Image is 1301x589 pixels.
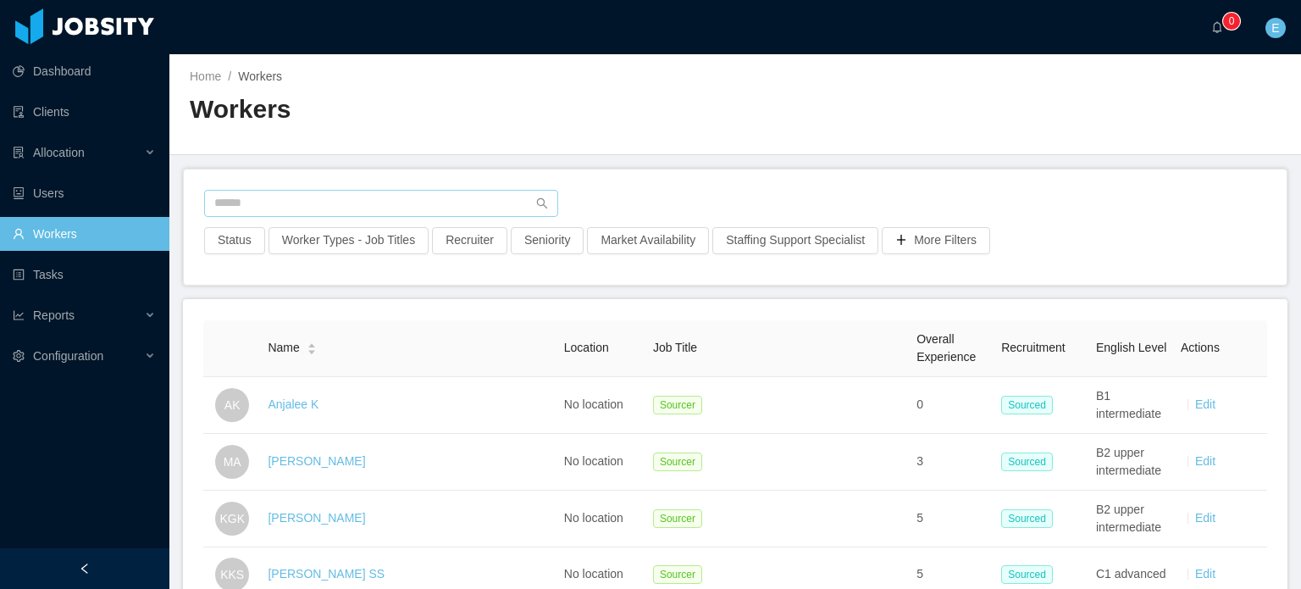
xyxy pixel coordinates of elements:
[557,377,646,434] td: No location
[268,397,318,411] a: Anjalee K
[1001,511,1060,525] a: Sourced
[910,377,994,434] td: 0
[712,227,878,254] button: Staffing Support Specialist
[1195,511,1215,525] a: Edit
[33,308,75,322] span: Reports
[1089,434,1174,491] td: B2 upper intermediate
[557,434,646,491] td: No location
[1001,567,1060,581] a: Sourced
[13,217,156,251] a: icon: userWorkers
[916,332,976,364] span: Overall Experience
[882,227,990,254] button: icon: plusMore Filters
[190,69,221,83] a: Home
[1001,453,1053,471] span: Sourced
[910,434,994,491] td: 3
[564,341,609,354] span: Location
[511,227,584,254] button: Seniority
[1001,397,1060,411] a: Sourced
[1181,341,1220,354] span: Actions
[1223,13,1240,30] sup: 0
[269,227,429,254] button: Worker Types - Job Titles
[13,176,156,210] a: icon: robotUsers
[204,227,265,254] button: Status
[1271,18,1279,38] span: E
[1089,377,1174,434] td: B1 intermediate
[557,491,646,547] td: No location
[1096,341,1166,354] span: English Level
[1001,565,1053,584] span: Sourced
[653,341,697,354] span: Job Title
[13,54,156,88] a: icon: pie-chartDashboard
[13,147,25,158] i: icon: solution
[224,445,241,479] span: MA
[536,197,548,209] i: icon: search
[268,511,365,525] a: [PERSON_NAME]
[1195,397,1215,411] a: Edit
[228,69,231,83] span: /
[238,69,282,83] span: Workers
[1001,509,1053,528] span: Sourced
[33,146,85,159] span: Allocation
[307,342,316,347] i: icon: caret-up
[653,453,702,471] span: Sourcer
[268,567,385,581] a: [PERSON_NAME] SS
[910,491,994,547] td: 5
[1001,341,1065,354] span: Recruitment
[268,454,365,468] a: [PERSON_NAME]
[13,350,25,362] i: icon: setting
[219,502,245,536] span: KGK
[653,396,702,414] span: Sourcer
[432,227,507,254] button: Recruiter
[1001,396,1053,414] span: Sourced
[587,227,709,254] button: Market Availability
[190,92,735,127] h2: Workers
[653,509,702,528] span: Sourcer
[224,388,241,422] span: AK
[307,347,316,353] i: icon: caret-down
[13,95,156,129] a: icon: auditClients
[13,309,25,321] i: icon: line-chart
[307,341,317,353] div: Sort
[13,258,156,292] a: icon: profileTasks
[1089,491,1174,547] td: B2 upper intermediate
[1001,454,1060,468] a: Sourced
[1195,567,1215,581] a: Edit
[1195,454,1215,468] a: Edit
[653,565,702,584] span: Sourcer
[268,339,299,357] span: Name
[33,349,103,363] span: Configuration
[1211,21,1223,33] i: icon: bell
